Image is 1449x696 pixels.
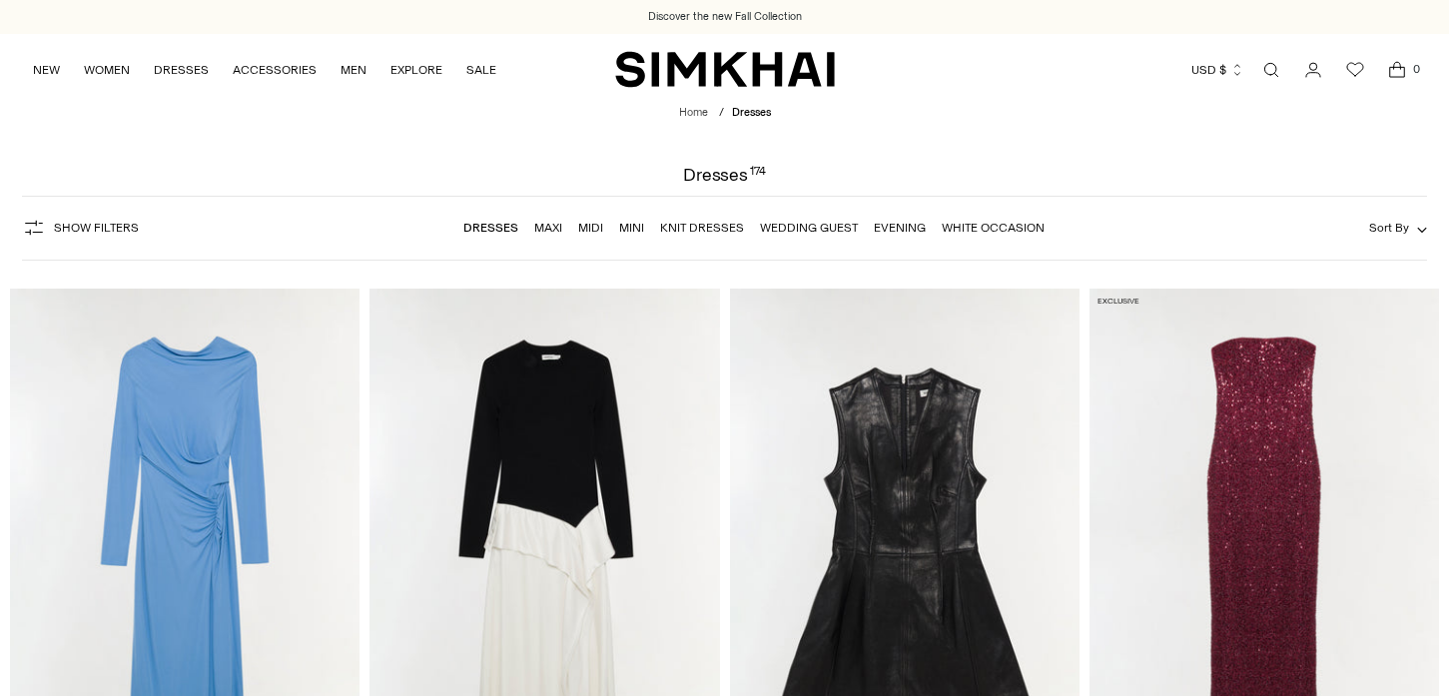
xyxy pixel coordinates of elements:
a: SALE [466,48,496,92]
a: Maxi [534,221,562,235]
a: SIMKHAI [615,50,835,89]
button: USD $ [1191,48,1244,92]
nav: Linked collections [463,207,1045,249]
a: EXPLORE [390,48,442,92]
div: / [719,105,724,122]
a: Open search modal [1251,50,1291,90]
a: Wedding Guest [760,221,858,235]
a: MEN [341,48,366,92]
h1: Dresses [683,166,766,184]
a: Dresses [463,221,518,235]
a: Wishlist [1335,50,1375,90]
a: ACCESSORIES [233,48,317,92]
a: Discover the new Fall Collection [648,9,802,25]
a: Midi [578,221,603,235]
button: Sort By [1369,217,1427,239]
a: DRESSES [154,48,209,92]
a: Knit Dresses [660,221,744,235]
a: Mini [619,221,644,235]
a: Go to the account page [1293,50,1333,90]
a: Evening [874,221,926,235]
a: WOMEN [84,48,130,92]
a: Open cart modal [1377,50,1417,90]
nav: breadcrumbs [679,105,771,122]
span: Sort By [1369,221,1409,235]
span: Show Filters [54,221,139,235]
span: 0 [1407,60,1425,78]
button: Show Filters [22,212,139,244]
span: Dresses [732,106,771,119]
div: 174 [750,166,766,184]
a: White Occasion [942,221,1045,235]
a: Home [679,106,708,119]
a: NEW [33,48,60,92]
